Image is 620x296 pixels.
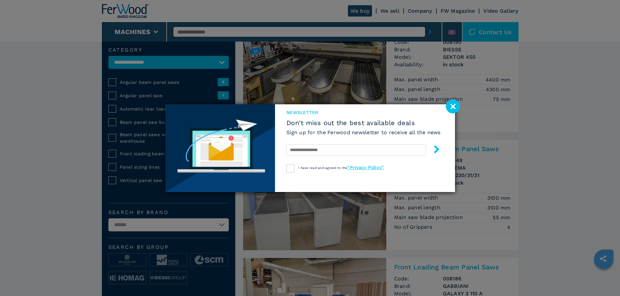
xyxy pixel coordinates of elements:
[286,109,441,116] span: newsletter
[165,104,275,192] img: Newsletter image
[347,165,384,170] a: “Privacy Policy”
[286,119,441,127] span: Don't miss out the best available deals
[298,166,384,170] span: I have read and agreed to the
[426,143,441,158] button: submit-button
[286,129,441,136] h6: Sign up for the Ferwood newsletter to receive all the news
